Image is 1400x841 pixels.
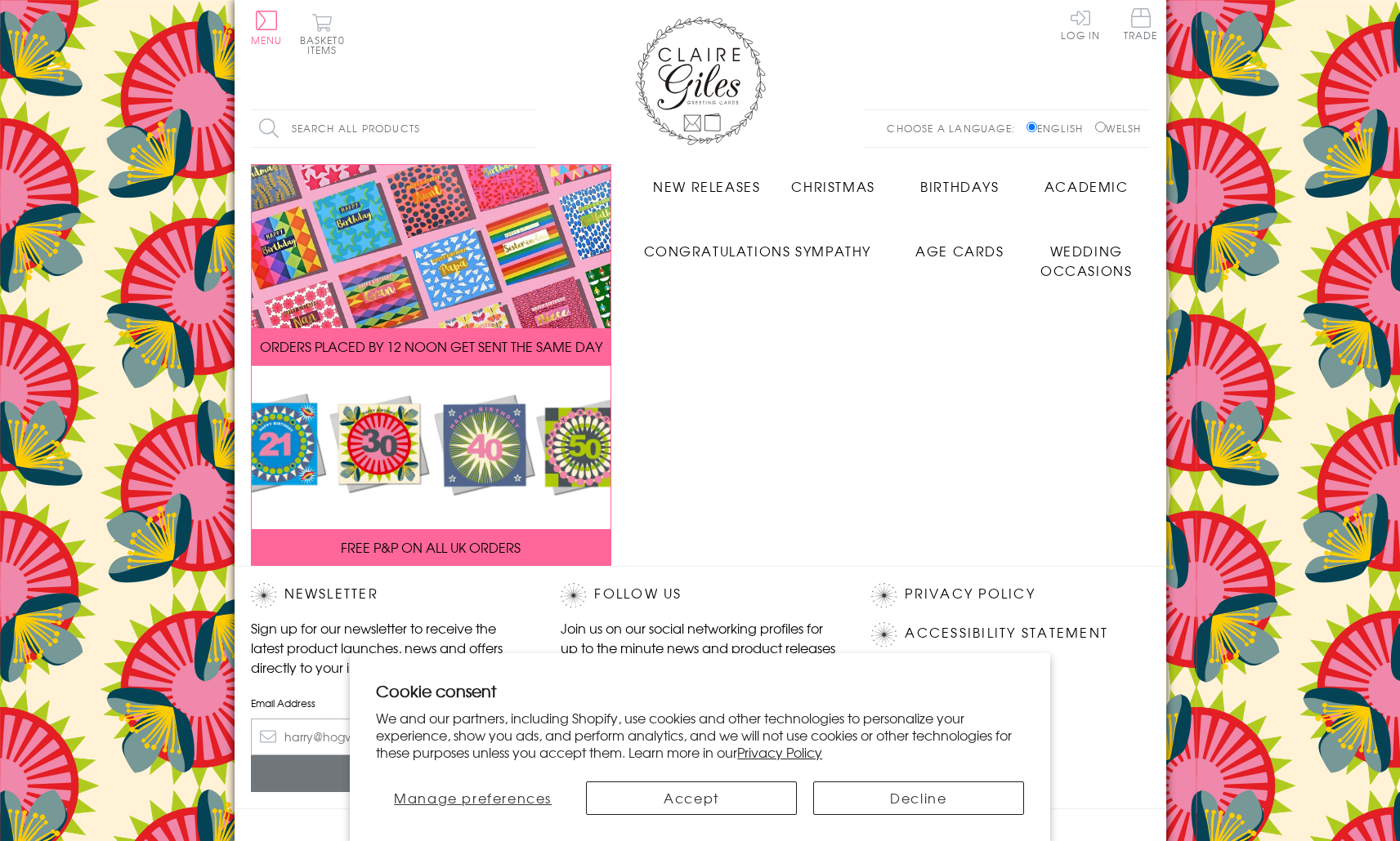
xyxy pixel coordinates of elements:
a: Birthdays [897,164,1023,196]
p: We and our partners, including Shopify, use cookies and other technologies to personalize your ex... [376,710,1024,760]
input: English [1027,122,1037,132]
span: Wedding Occasions [1040,241,1132,280]
span: 0 items [307,33,345,57]
a: Congratulations [644,229,791,260]
p: Choose a language: [887,121,1023,136]
button: Accept [586,781,797,815]
a: Accessibility Statement [905,622,1108,644]
span: New Releases [653,176,760,196]
input: harry@hogwarts.edu [251,719,529,755]
span: FREE P&P ON ALL UK ORDERS [341,537,521,557]
button: Menu [251,11,283,45]
span: Birthdays [920,176,999,196]
input: Subscribe [251,755,529,792]
p: Sign up for our newsletter to receive the latest product launches, news and offers directly to yo... [251,618,529,677]
span: Age Cards [915,241,1004,260]
a: Age Cards [897,229,1023,260]
h2: Newsletter [251,583,529,607]
span: Sympathy [795,241,871,260]
a: Privacy Policy [737,742,822,762]
a: Trade [1124,8,1158,43]
span: Manage preferences [394,788,552,808]
h2: Follow Us [561,583,839,607]
button: Decline [813,781,1024,815]
span: Christmas [791,176,874,196]
a: Privacy Policy [905,583,1035,605]
label: English [1027,121,1091,136]
a: Log In [1061,8,1100,40]
a: Christmas [770,164,897,196]
a: Wedding Occasions [1023,229,1150,280]
label: Email Address [251,696,529,710]
input: Welsh [1095,122,1106,132]
span: Academic [1044,176,1129,196]
label: Welsh [1095,121,1142,136]
span: Menu [251,33,283,47]
h2: Cookie consent [376,679,1024,702]
span: ORDERS PLACED BY 12 NOON GET SENT THE SAME DAY [260,336,602,356]
a: Sympathy [770,229,897,260]
input: Search [521,110,537,147]
span: Congratulations [644,241,791,260]
button: Basket0 items [300,13,345,55]
button: Manage preferences [376,781,570,815]
input: Search all products [251,110,537,147]
img: Claire Giles Greetings Cards [635,16,766,145]
p: Join us on our social networking profiles for up to the minute news and product releases the mome... [561,618,839,677]
a: New Releases [644,164,771,196]
a: Academic [1023,164,1150,196]
span: Trade [1124,8,1158,40]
